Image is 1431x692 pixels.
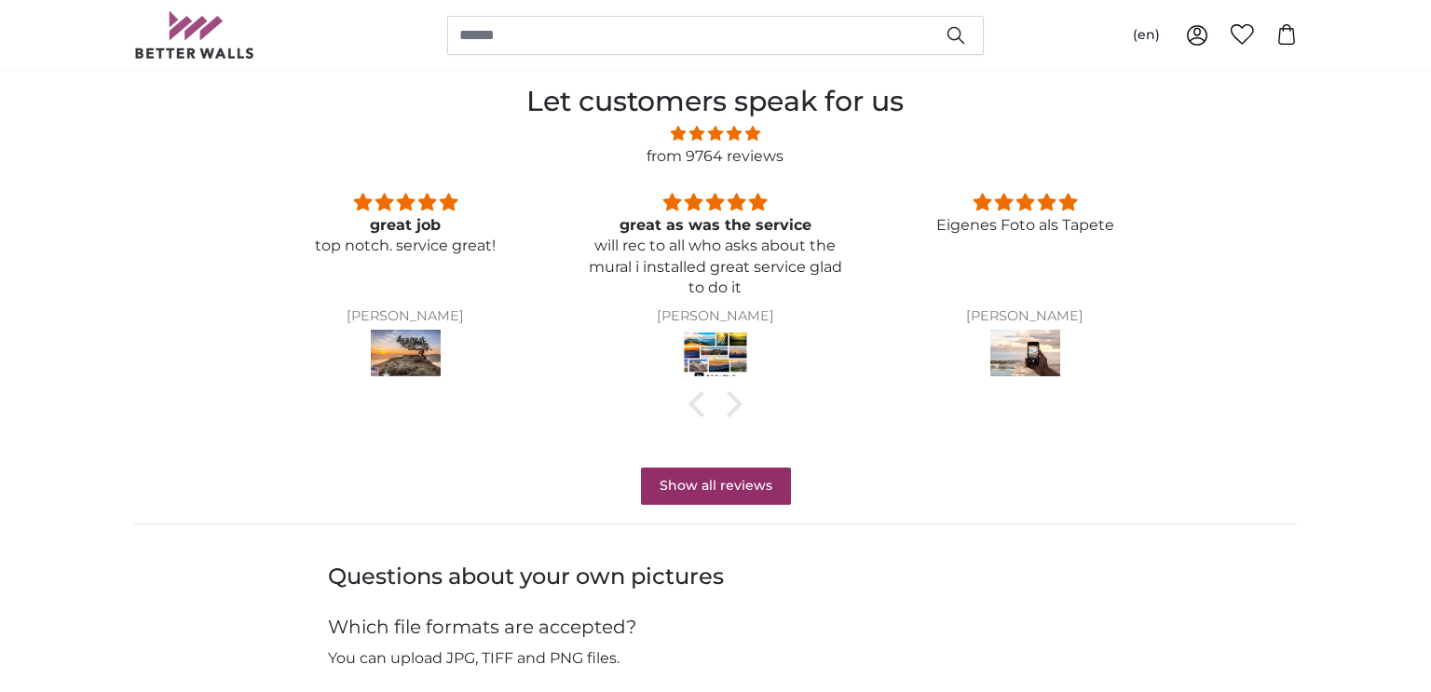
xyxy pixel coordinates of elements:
div: 5 stars [893,190,1157,215]
h3: Questions about your own pictures [328,562,1103,591]
p: Eigenes Foto als Tapete [893,215,1157,236]
div: 5 stars [583,190,848,215]
img: Eigenes Foto als Tapete [990,330,1060,382]
span: 4.81 stars [251,122,1180,145]
a: Show all reviews [641,468,791,505]
a: from 9764 reviews [647,147,784,165]
img: Betterwalls [134,11,255,59]
h4: Which file formats are accepted? [328,614,1103,640]
button: (en) [1118,19,1175,52]
div: great job [273,215,538,236]
div: [PERSON_NAME] [273,309,538,324]
img: Stockfoto [681,330,751,382]
p: You can upload JPG, TIFF and PNG files. [328,647,1103,670]
div: [PERSON_NAME] [583,309,848,324]
div: [PERSON_NAME] [893,309,1157,324]
p: top notch. service great! [273,236,538,256]
img: Fototapete Old Pine [371,330,441,382]
div: 5 stars [273,190,538,215]
h2: Let customers speak for us [251,80,1180,122]
div: great as was the service [583,215,848,236]
p: will rec to all who asks about the mural i installed great service glad to do it [583,236,848,298]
